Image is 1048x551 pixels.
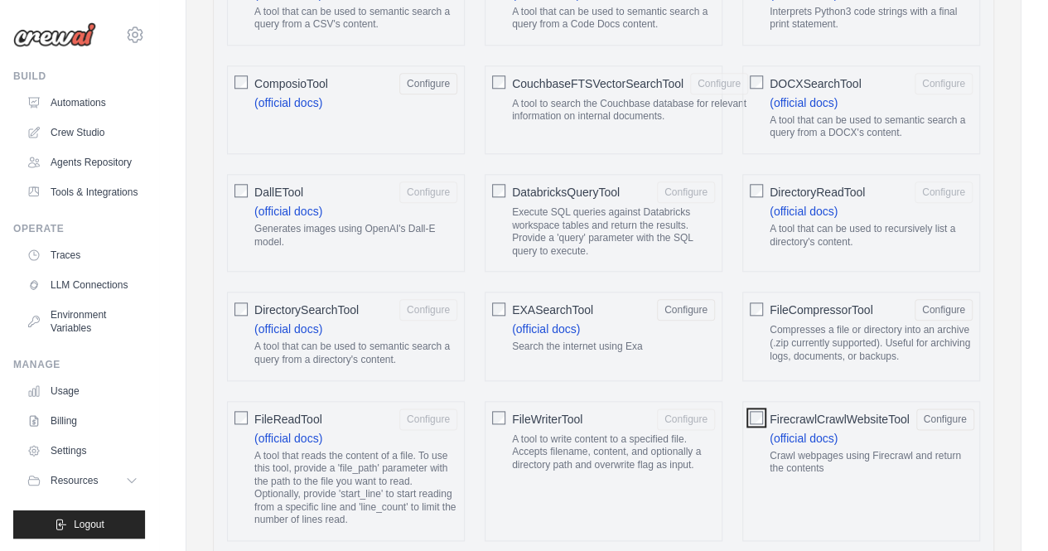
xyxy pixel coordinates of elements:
span: Resources [51,474,98,487]
a: Environment Variables [20,302,145,341]
span: DirectorySearchTool [254,302,359,318]
a: Agents Repository [20,149,145,176]
button: ComposioTool (official docs) [399,73,457,94]
button: Resources [20,467,145,494]
button: DirectoryReadTool (official docs) A tool that can be used to recursively list a directory's content. [915,181,973,203]
p: Crawl webpages using Firecrawl and return the contents [770,450,974,476]
p: Compresses a file or directory into an archive (.zip currently supported). Useful for archiving l... [770,324,973,363]
a: (official docs) [254,322,322,336]
div: Operate [13,222,145,235]
div: Build [13,70,145,83]
button: FileCompressorTool Compresses a file or directory into an archive (.zip currently supported). Use... [915,299,973,321]
button: EXASearchTool (official docs) Search the internet using Exa [657,299,715,321]
p: Search the internet using Exa [512,341,715,354]
button: CouchbaseFTSVectorSearchTool A tool to search the Couchbase database for relevant information on ... [690,73,748,94]
p: A tool to write content to a specified file. Accepts filename, content, and optionally a director... [512,433,715,472]
p: A tool that can be used to semantic search a query from a DOCX's content. [770,114,973,140]
p: A tool that reads the content of a file. To use this tool, provide a 'file_path' parameter with t... [254,450,457,528]
p: Generates images using OpenAI's Dall-E model. [254,223,457,249]
p: Execute SQL queries against Databricks workspace tables and return the results. Provide a 'query'... [512,206,715,258]
p: Interprets Python3 code strings with a final print statement. [770,6,973,31]
a: (official docs) [512,322,580,336]
button: FileWriterTool A tool to write content to a specified file. Accepts filename, content, and option... [657,408,715,430]
a: Automations [20,89,145,116]
a: Crew Studio [20,119,145,146]
p: A tool to search the Couchbase database for relevant information on internal documents. [512,98,748,123]
span: ComposioTool [254,75,328,92]
button: DirectorySearchTool (official docs) A tool that can be used to semantic search a query from a dir... [399,299,457,321]
p: A tool that can be used to semantic search a query from a directory's content. [254,341,457,366]
a: (official docs) [254,205,322,218]
span: DallETool [254,184,303,201]
span: FirecrawlCrawlWebsiteTool [770,411,910,428]
div: Manage [13,358,145,371]
span: EXASearchTool [512,302,593,318]
span: DOCXSearchTool [770,75,862,92]
p: A tool that can be used to recursively list a directory's content. [770,223,973,249]
a: (official docs) [254,96,322,109]
a: (official docs) [254,432,322,445]
button: FirecrawlCrawlWebsiteTool (official docs) Crawl webpages using Firecrawl and return the contents [916,408,974,430]
a: Settings [20,437,145,464]
p: A tool that can be used to semantic search a query from a CSV's content. [254,6,457,31]
a: LLM Connections [20,272,145,298]
a: (official docs) [770,432,838,445]
span: FileReadTool [254,411,322,428]
span: FileCompressorTool [770,302,872,318]
span: Logout [74,518,104,531]
img: Logo [13,22,96,47]
a: Tools & Integrations [20,179,145,205]
a: Traces [20,242,145,268]
button: DatabricksQueryTool Execute SQL queries against Databricks workspace tables and return the result... [657,181,715,203]
button: FileReadTool (official docs) A tool that reads the content of a file. To use this tool, provide a... [399,408,457,430]
span: DirectoryReadTool [770,184,865,201]
p: A tool that can be used to semantic search a query from a Code Docs content. [512,6,715,31]
a: Billing [20,408,145,434]
button: Logout [13,510,145,539]
button: DallETool (official docs) Generates images using OpenAI's Dall-E model. [399,181,457,203]
a: Usage [20,378,145,404]
a: (official docs) [770,205,838,218]
iframe: Chat Widget [965,471,1048,551]
span: DatabricksQueryTool [512,184,620,201]
a: (official docs) [770,96,838,109]
span: FileWriterTool [512,411,582,428]
button: DOCXSearchTool (official docs) A tool that can be used to semantic search a query from a DOCX's c... [915,73,973,94]
span: CouchbaseFTSVectorSearchTool [512,75,683,92]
